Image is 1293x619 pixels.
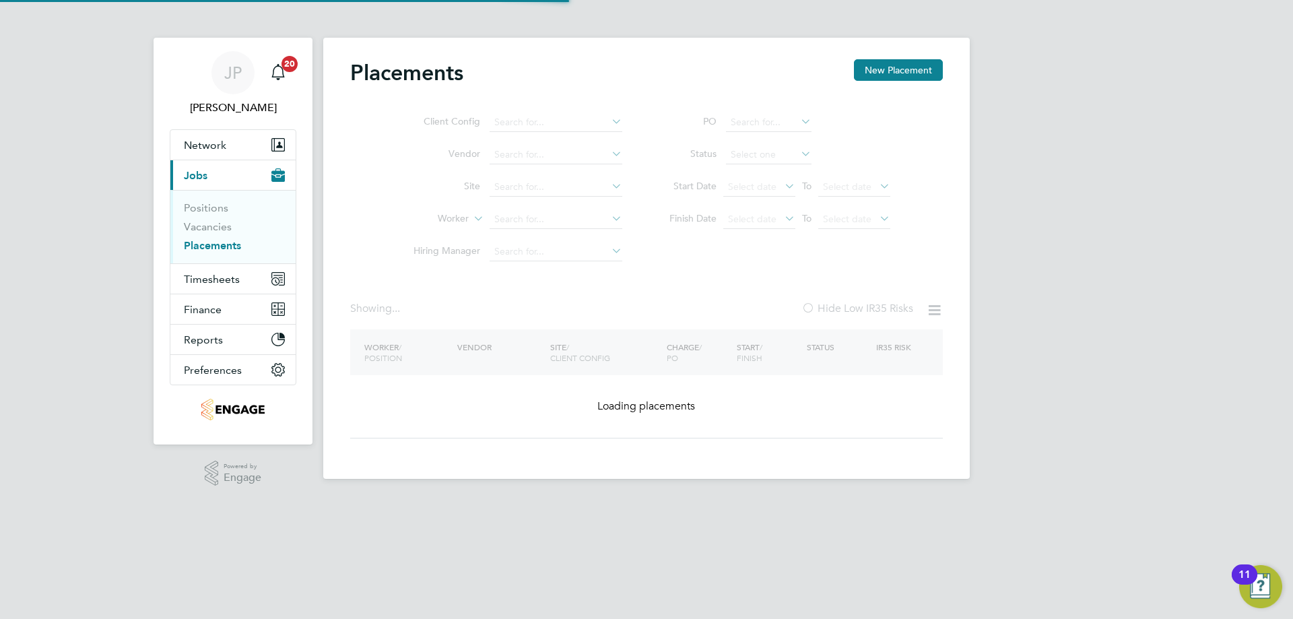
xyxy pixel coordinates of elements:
[184,333,223,346] span: Reports
[170,399,296,420] a: Go to home page
[170,355,296,385] button: Preferences
[224,472,261,484] span: Engage
[170,130,296,160] button: Network
[170,325,296,354] button: Reports
[265,51,292,94] a: 20
[184,139,226,152] span: Network
[184,220,232,233] a: Vacancies
[350,302,403,316] div: Showing
[1238,575,1251,592] div: 11
[350,59,463,86] h2: Placements
[392,302,400,315] span: ...
[184,364,242,377] span: Preferences
[1239,565,1282,608] button: Open Resource Center, 11 new notifications
[184,239,241,252] a: Placements
[184,303,222,316] span: Finance
[170,100,296,116] span: James Pedley
[184,273,240,286] span: Timesheets
[224,64,242,82] span: JP
[201,399,264,420] img: jambo-logo-retina.png
[184,201,228,214] a: Positions
[281,56,298,72] span: 20
[154,38,312,445] nav: Main navigation
[170,190,296,263] div: Jobs
[854,59,943,81] button: New Placement
[801,302,913,315] label: Hide Low IR35 Risks
[170,294,296,324] button: Finance
[205,461,262,486] a: Powered byEngage
[170,51,296,116] a: JP[PERSON_NAME]
[224,461,261,472] span: Powered by
[170,264,296,294] button: Timesheets
[184,169,207,182] span: Jobs
[170,160,296,190] button: Jobs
